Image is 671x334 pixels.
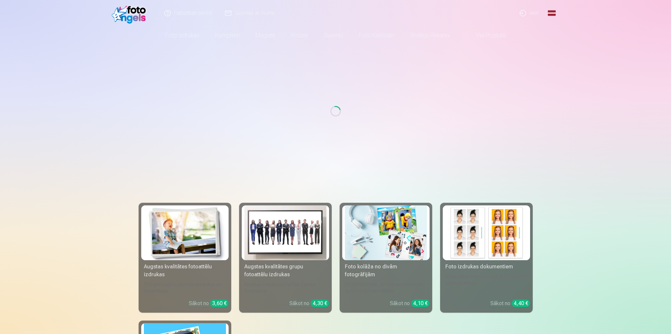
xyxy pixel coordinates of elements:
div: Sākot no [390,300,430,307]
div: Universālas foto izdrukas dokumentiem (6 fotogrāfijas) [443,273,530,294]
div: Foto izdrukas dokumentiem [443,263,530,271]
a: Suvenīri [316,26,351,45]
a: Atslēgu piekariņi [402,26,458,45]
a: Augstas kvalitātes fotoattēlu izdrukasAugstas kvalitātes fotoattēlu izdrukas210 gsm papīrs, piesā... [139,203,231,313]
div: 3,60 € [210,300,229,307]
a: Foto kolāža no divām fotogrāfijāmFoto kolāža no divām fotogrāfijām[DEMOGRAPHIC_DATA] neaizmirstam... [340,203,432,313]
div: Augstas kvalitātes fotoattēlu izdrukas [141,263,229,279]
img: Augstas kvalitātes fotoattēlu izdrukas [144,205,226,260]
div: Foto kolāža no divām fotogrāfijām [342,263,430,279]
a: Foto izdrukas [157,26,207,45]
a: Foto izdrukas dokumentiemFoto izdrukas dokumentiemUniversālas foto izdrukas dokumentiem (6 fotogr... [440,203,533,313]
a: Augstas kvalitātes grupu fotoattēlu izdrukasAugstas kvalitātes grupu fotoattēlu izdrukasSpilgtas ... [239,203,332,313]
div: Sākot no [189,300,229,307]
img: /fa1 [112,3,149,24]
div: 4,10 € [411,300,430,307]
a: Visi produkti [458,26,514,45]
div: Spilgtas krāsas uz Fuji Film Crystal fotopapīra [242,281,329,294]
h3: Foto izdrukas [144,178,527,190]
img: Foto izdrukas dokumentiem [445,205,527,260]
a: Foto kalendāri [351,26,402,45]
div: Augstas kvalitātes grupu fotoattēlu izdrukas [242,263,329,279]
a: Komplekti [207,26,248,45]
img: Foto kolāža no divām fotogrāfijām [345,205,427,260]
a: Magnēti [248,26,283,45]
div: [DEMOGRAPHIC_DATA] neaizmirstami mirkļi vienā skaistā bildē [342,281,430,294]
img: Augstas kvalitātes grupu fotoattēlu izdrukas [244,205,326,260]
div: Sākot no [289,300,329,307]
div: 4,40 € [512,300,530,307]
a: Krūzes [283,26,316,45]
div: Sākot no [490,300,530,307]
div: 210 gsm papīrs, piesātināta krāsa un detalizācija [141,281,229,294]
div: 4,30 € [311,300,329,307]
